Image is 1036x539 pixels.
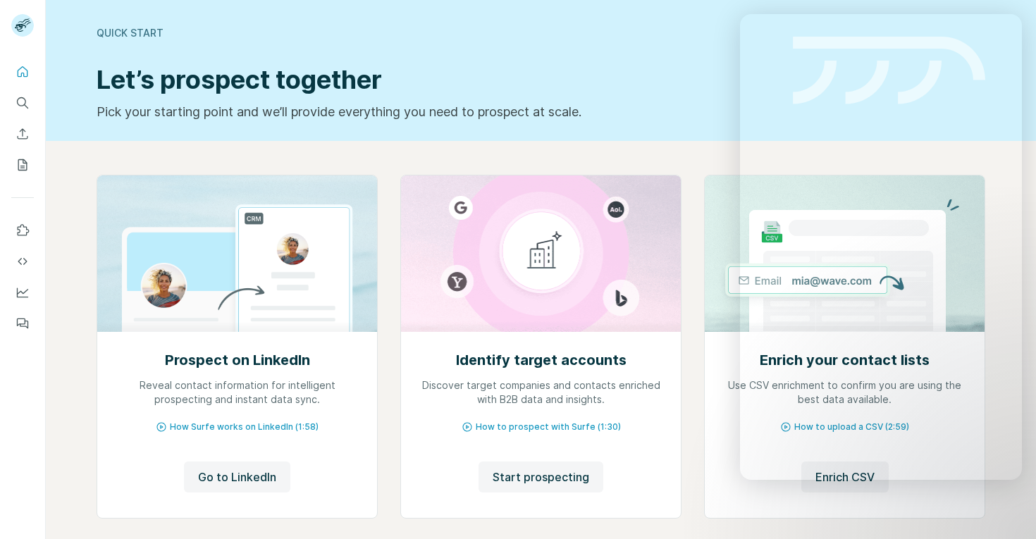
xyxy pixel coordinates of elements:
[165,350,310,370] h2: Prospect on LinkedIn
[97,175,378,332] img: Prospect on LinkedIn
[719,378,970,407] p: Use CSV enrichment to confirm you are using the best data available.
[11,280,34,305] button: Dashboard
[97,66,776,94] h1: Let’s prospect together
[479,461,603,492] button: Start prospecting
[11,59,34,85] button: Quick start
[184,461,290,492] button: Go to LinkedIn
[111,378,363,407] p: Reveal contact information for intelligent prospecting and instant data sync.
[11,152,34,178] button: My lists
[97,26,776,40] div: Quick start
[476,421,621,433] span: How to prospect with Surfe (1:30)
[456,350,627,370] h2: Identify target accounts
[97,102,776,122] p: Pick your starting point and we’ll provide everything you need to prospect at scale.
[170,421,319,433] span: How Surfe works on LinkedIn (1:58)
[11,311,34,336] button: Feedback
[11,90,34,116] button: Search
[740,14,1022,480] iframe: Intercom live chat
[988,491,1022,525] iframe: Intercom live chat
[11,121,34,147] button: Enrich CSV
[493,469,589,485] span: Start prospecting
[198,469,276,485] span: Go to LinkedIn
[415,378,667,407] p: Discover target companies and contacts enriched with B2B data and insights.
[11,249,34,274] button: Use Surfe API
[11,218,34,243] button: Use Surfe on LinkedIn
[400,175,682,332] img: Identify target accounts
